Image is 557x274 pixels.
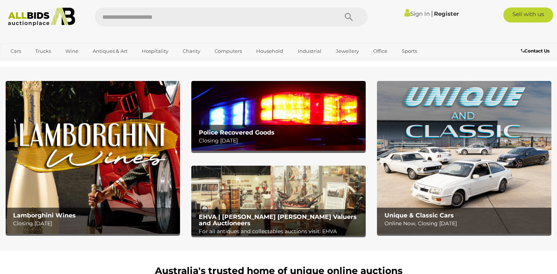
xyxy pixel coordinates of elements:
[178,45,205,57] a: Charity
[191,166,366,235] a: EHVA | Evans Hastings Valuers and Auctioneers EHVA | [PERSON_NAME] [PERSON_NAME] Valuers and Auct...
[397,45,422,57] a: Sports
[191,81,366,151] a: Police Recovered Goods Police Recovered Goods Closing [DATE]
[60,45,83,57] a: Wine
[293,45,326,57] a: Industrial
[4,7,79,26] img: Allbids.com.au
[384,212,454,219] b: Unique & Classic Cars
[503,7,554,22] a: Sell with us
[199,136,362,145] p: Closing [DATE]
[199,213,357,227] b: EHVA | [PERSON_NAME] [PERSON_NAME] Valuers and Auctioneers
[377,81,551,234] img: Unique & Classic Cars
[404,10,430,17] a: Sign In
[6,81,180,234] a: Lamborghini Wines Lamborghini Wines Closing [DATE]
[251,45,288,57] a: Household
[191,81,366,151] img: Police Recovered Goods
[13,212,76,219] b: Lamborghini Wines
[6,58,69,70] a: [GEOGRAPHIC_DATA]
[330,7,368,26] button: Search
[30,45,56,57] a: Trucks
[88,45,132,57] a: Antiques & Art
[6,45,26,57] a: Cars
[331,45,364,57] a: Jewellery
[137,45,173,57] a: Hospitality
[434,10,459,17] a: Register
[377,81,551,234] a: Unique & Classic Cars Unique & Classic Cars Online Now, Closing [DATE]
[521,47,551,55] a: Contact Us
[6,81,180,234] img: Lamborghini Wines
[431,9,433,18] span: |
[191,166,366,235] img: EHVA | Evans Hastings Valuers and Auctioneers
[521,48,549,54] b: Contact Us
[199,129,275,136] b: Police Recovered Goods
[199,227,362,236] p: For all antiques and collectables auctions visit: EHVA
[13,219,176,228] p: Closing [DATE]
[210,45,247,57] a: Computers
[384,219,548,228] p: Online Now, Closing [DATE]
[368,45,392,57] a: Office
